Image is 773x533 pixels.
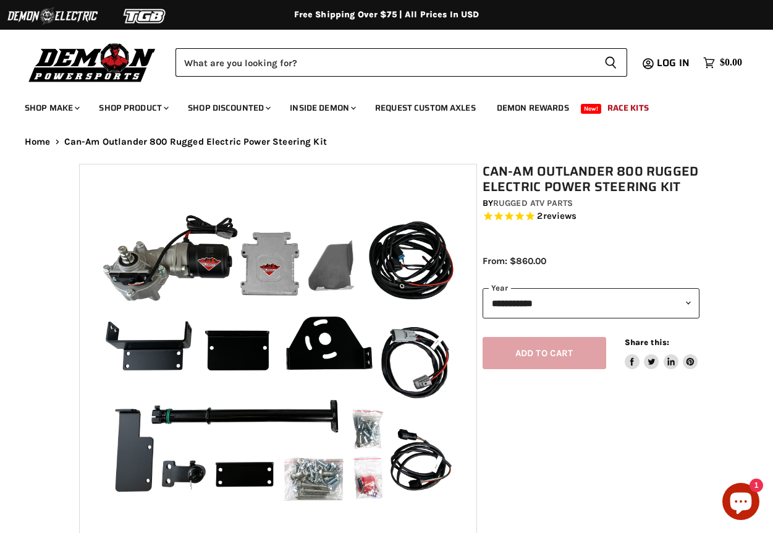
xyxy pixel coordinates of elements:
span: New! [581,104,602,114]
a: Demon Rewards [488,95,578,121]
form: Product [175,48,627,77]
a: Rugged ATV Parts [493,198,573,208]
ul: Main menu [15,90,739,121]
span: Share this: [625,338,669,347]
button: Search [594,48,627,77]
a: Home [25,137,51,147]
h1: Can-Am Outlander 800 Rugged Electric Power Steering Kit [483,164,699,195]
input: Search [175,48,594,77]
aside: Share this: [625,337,698,370]
a: Request Custom Axles [366,95,485,121]
span: Can-Am Outlander 800 Rugged Electric Power Steering Kit [64,137,327,147]
span: reviews [543,211,577,222]
span: From: $860.00 [483,255,546,266]
div: by [483,197,699,210]
span: $0.00 [720,57,742,69]
span: 2 reviews [537,211,577,222]
inbox-online-store-chat: Shopify online store chat [719,483,763,523]
a: Race Kits [598,95,658,121]
img: TGB Logo 2 [99,4,192,28]
span: Log in [657,55,690,70]
span: Rated 5.0 out of 5 stars 2 reviews [483,210,699,223]
img: Demon Electric Logo 2 [6,4,99,28]
select: year [483,288,699,318]
a: Inside Demon [281,95,363,121]
a: $0.00 [697,54,748,72]
a: Shop Discounted [179,95,278,121]
a: Shop Product [90,95,176,121]
img: Demon Powersports [25,40,160,84]
a: Shop Make [15,95,87,121]
a: Log in [651,58,697,69]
